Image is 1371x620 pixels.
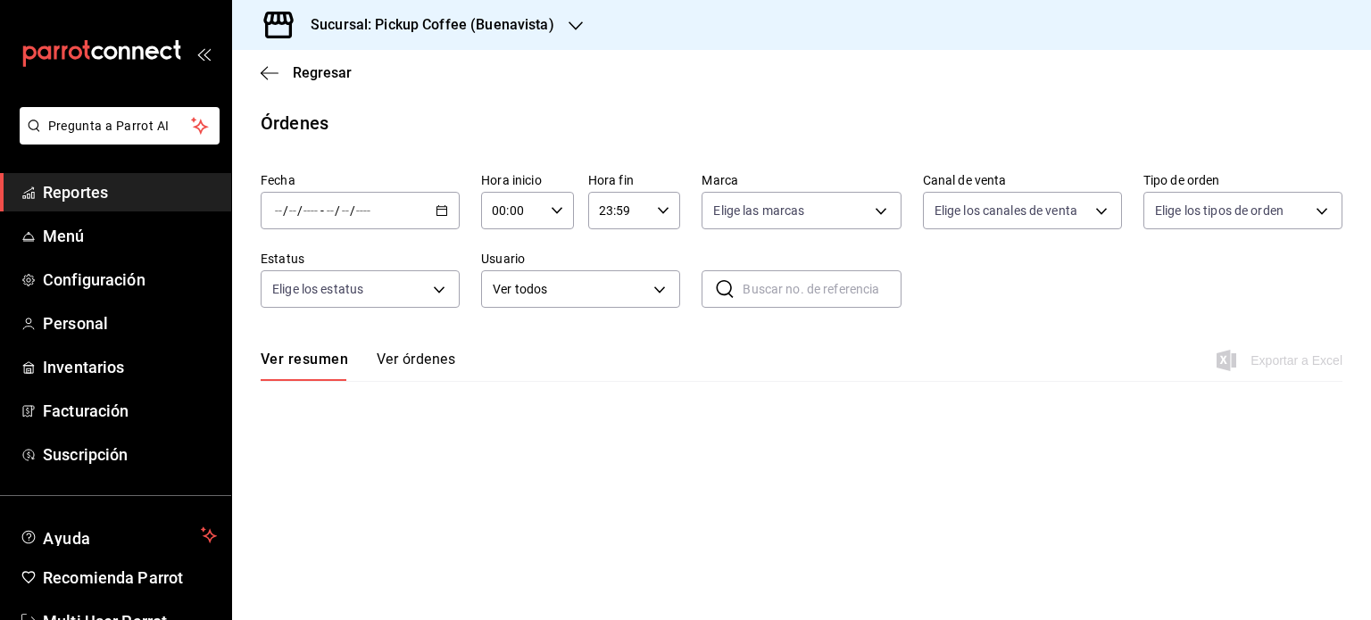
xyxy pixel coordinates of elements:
span: Ver todos [493,280,647,299]
input: -- [288,203,297,218]
label: Marca [702,174,901,186]
button: Ver resumen [261,351,348,381]
span: Elige los canales de venta [935,202,1077,219]
label: Canal de venta [923,174,1122,186]
span: Recomienda Parrot [43,566,217,590]
span: Inventarios [43,355,217,379]
button: Ver órdenes [377,351,455,381]
div: Órdenes [261,110,328,136]
button: open_drawer_menu [196,46,211,61]
label: Hora fin [588,174,681,186]
span: Facturación [43,399,217,423]
span: / [350,203,355,218]
span: Regresar [293,64,352,81]
input: -- [274,203,283,218]
label: Hora inicio [481,174,574,186]
input: -- [326,203,335,218]
label: Estatus [261,252,460,265]
button: Regresar [261,64,352,81]
span: Ayuda [43,525,194,546]
span: - [320,203,324,218]
div: navigation tabs [261,351,455,381]
span: Pregunta a Parrot AI [48,117,192,136]
span: / [335,203,340,218]
input: ---- [303,203,319,218]
label: Usuario [481,252,680,265]
h3: Sucursal: Pickup Coffee (Buenavista) [296,14,554,36]
input: -- [341,203,350,218]
span: Reportes [43,180,217,204]
label: Tipo de orden [1143,174,1342,186]
label: Fecha [261,174,460,186]
button: Pregunta a Parrot AI [20,107,220,145]
span: / [297,203,303,218]
span: / [283,203,288,218]
span: Menú [43,224,217,248]
span: Configuración [43,268,217,292]
span: Elige las marcas [713,202,804,219]
span: Elige los tipos de orden [1155,202,1284,219]
a: Pregunta a Parrot AI [12,129,220,148]
span: Suscripción [43,442,217,467]
input: Buscar no. de referencia [743,271,901,307]
input: ---- [355,203,371,218]
span: Personal [43,311,217,335]
span: Elige los estatus [272,280,363,298]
